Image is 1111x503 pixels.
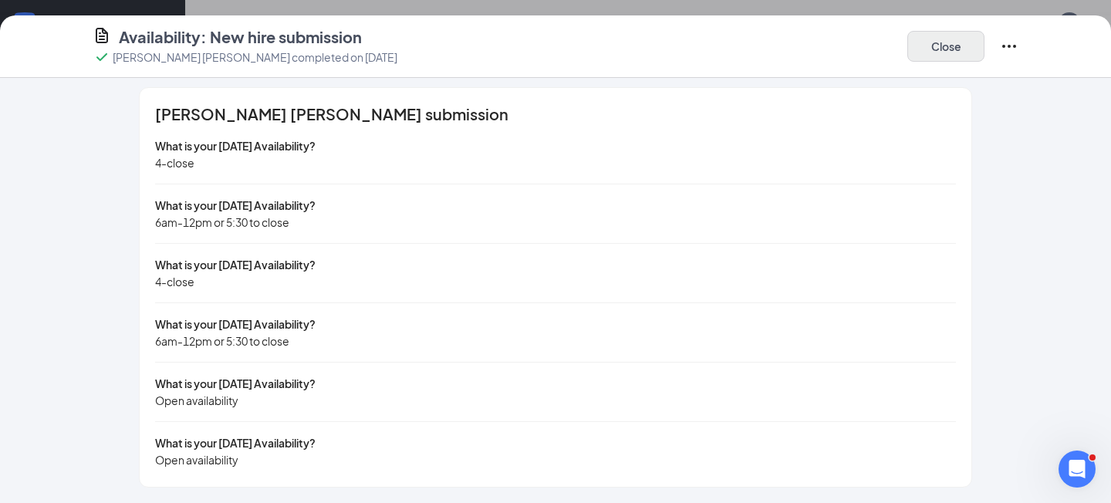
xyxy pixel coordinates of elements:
[155,156,194,170] span: 4-close
[155,393,238,407] span: Open availability
[155,275,194,289] span: 4-close
[155,436,316,450] span: What is your [DATE] Availability?
[155,317,316,331] span: What is your [DATE] Availability?
[155,376,316,390] span: What is your [DATE] Availability?
[155,106,508,122] span: [PERSON_NAME] [PERSON_NAME] submission
[93,48,111,66] svg: Checkmark
[155,139,316,153] span: What is your [DATE] Availability?
[155,258,316,272] span: What is your [DATE] Availability?
[1000,37,1018,56] svg: Ellipses
[155,334,289,348] span: 6am-12pm or 5:30 to close
[155,198,316,212] span: What is your [DATE] Availability?
[1059,451,1096,488] iframe: Intercom live chat
[119,26,362,48] h4: Availability: New hire submission
[907,31,984,62] button: Close
[155,453,238,467] span: Open availability
[113,49,397,65] p: [PERSON_NAME] [PERSON_NAME] completed on [DATE]
[155,215,289,229] span: 6am-12pm or 5:30 to close
[93,26,111,45] svg: CustomFormIcon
